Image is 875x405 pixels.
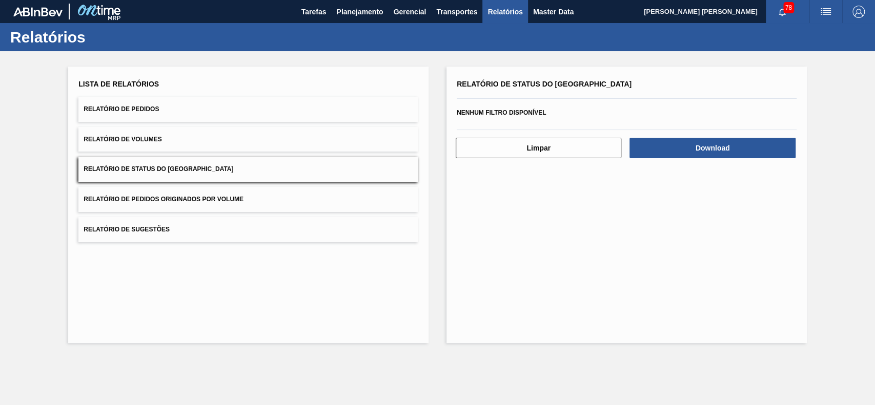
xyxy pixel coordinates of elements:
[766,5,799,19] button: Notificações
[436,6,477,18] span: Transportes
[84,226,170,233] span: Relatório de Sugestões
[84,196,243,203] span: Relatório de Pedidos Originados por Volume
[78,80,159,88] span: Lista de Relatórios
[78,187,418,212] button: Relatório de Pedidos Originados por Volume
[457,80,632,88] span: Relatório de Status do [GEOGRAPHIC_DATA]
[852,6,865,18] img: Logout
[84,136,161,143] span: Relatório de Volumes
[336,6,383,18] span: Planejamento
[783,2,794,13] span: 78
[394,6,426,18] span: Gerencial
[84,165,233,173] span: Relatório de Status do [GEOGRAPHIC_DATA]
[78,97,418,122] button: Relatório de Pedidos
[13,7,63,16] img: TNhmsLtSVTkK8tSr43FrP2fwEKptu5GPRR3wAAAABJRU5ErkJggg==
[10,31,192,43] h1: Relatórios
[78,217,418,242] button: Relatório de Sugestões
[84,105,159,113] span: Relatório de Pedidos
[533,6,574,18] span: Master Data
[457,109,546,116] span: Nenhum filtro disponível
[487,6,522,18] span: Relatórios
[820,6,832,18] img: userActions
[78,127,418,152] button: Relatório de Volumes
[301,6,327,18] span: Tarefas
[78,157,418,182] button: Relatório de Status do [GEOGRAPHIC_DATA]
[456,138,621,158] button: Limpar
[629,138,795,158] button: Download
